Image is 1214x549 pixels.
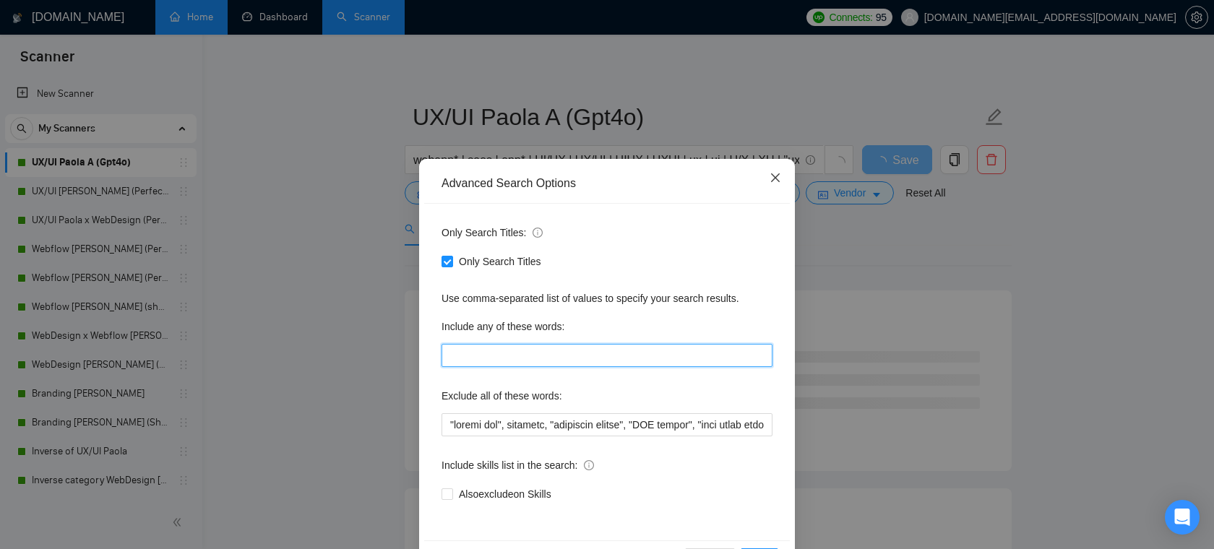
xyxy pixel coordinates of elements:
span: info-circle [584,460,594,470]
div: Open Intercom Messenger [1165,500,1200,535]
div: Use comma-separated list of values to specify your search results. [442,290,772,306]
div: Advanced Search Options [442,176,772,191]
span: info-circle [533,228,543,238]
span: Include skills list in the search: [442,457,594,473]
button: Close [756,159,795,198]
label: Include any of these words: [442,315,564,338]
span: Also exclude on Skills [453,486,557,502]
span: Only Search Titles [453,254,547,269]
span: Only Search Titles: [442,225,543,241]
span: close [770,172,781,183]
label: Exclude all of these words: [442,384,562,407]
